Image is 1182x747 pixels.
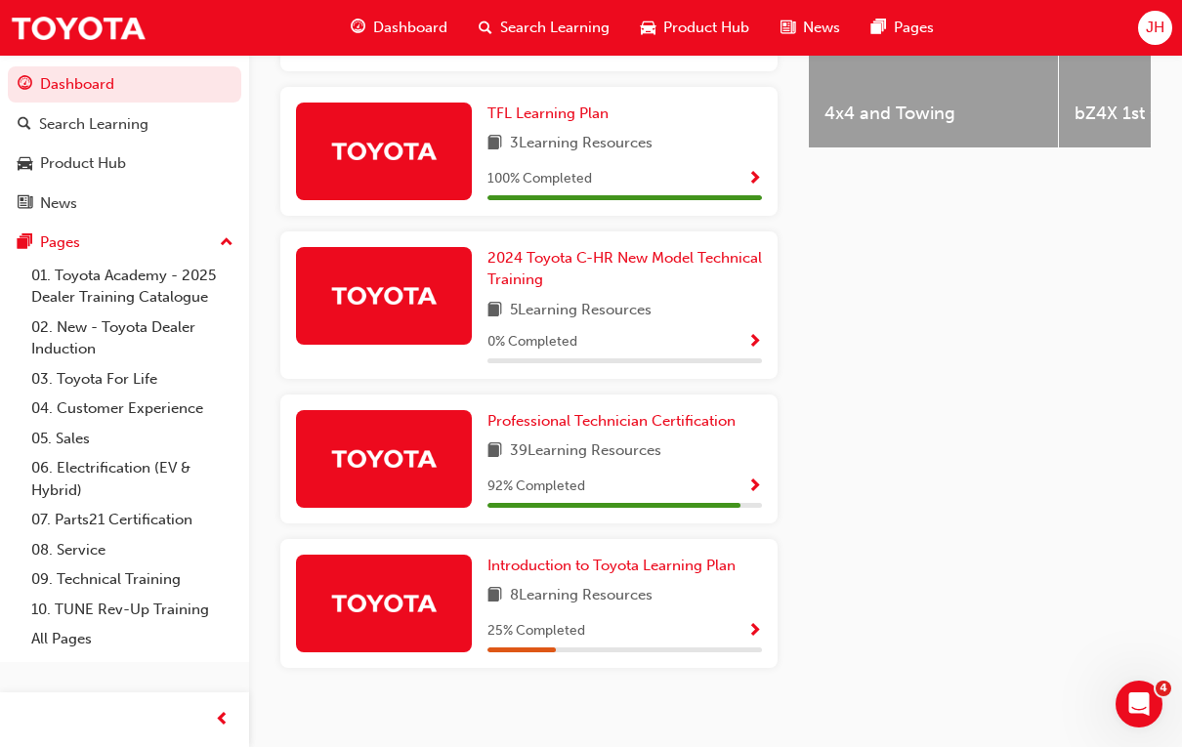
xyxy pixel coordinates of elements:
[510,584,653,608] span: 8 Learning Resources
[335,8,463,48] a: guage-iconDashboard
[23,505,241,535] a: 07. Parts21 Certification
[663,17,749,39] span: Product Hub
[330,278,438,312] img: Trak
[8,106,241,143] a: Search Learning
[747,623,762,641] span: Show Progress
[487,331,577,353] span: 0 % Completed
[8,225,241,261] button: Pages
[487,410,743,433] a: Professional Technician Certification
[1146,17,1164,39] span: JH
[747,619,762,643] button: Show Progress
[487,104,609,122] span: TFL Learning Plan
[23,535,241,565] a: 08. Service
[747,475,762,499] button: Show Progress
[1138,11,1172,45] button: JH
[487,132,502,156] span: book-icon
[781,16,795,40] span: news-icon
[23,453,241,505] a: 06. Electrification (EV & Hybrid)
[824,103,1042,125] span: 4x4 and Towing
[1156,681,1171,696] span: 4
[510,132,653,156] span: 3 Learning Resources
[487,584,502,608] span: book-icon
[487,476,585,498] span: 92 % Completed
[747,171,762,188] span: Show Progress
[500,17,610,39] span: Search Learning
[765,8,856,48] a: news-iconNews
[373,17,447,39] span: Dashboard
[23,624,241,654] a: All Pages
[803,17,840,39] span: News
[479,16,492,40] span: search-icon
[487,247,762,291] a: 2024 Toyota C-HR New Model Technical Training
[487,620,585,643] span: 25 % Completed
[23,424,241,454] a: 05. Sales
[23,394,241,424] a: 04. Customer Experience
[1116,681,1162,727] iframe: Intercom live chat
[8,186,241,222] a: News
[10,6,147,50] img: Trak
[23,312,241,364] a: 02. New - Toyota Dealer Induction
[487,412,736,430] span: Professional Technician Certification
[487,103,616,125] a: TFL Learning Plan
[8,62,241,225] button: DashboardSearch LearningProduct HubNews
[40,231,80,254] div: Pages
[871,16,886,40] span: pages-icon
[8,66,241,103] a: Dashboard
[8,145,241,182] a: Product Hub
[487,299,502,323] span: book-icon
[747,167,762,191] button: Show Progress
[510,439,661,464] span: 39 Learning Resources
[215,708,230,732] span: prev-icon
[487,555,743,577] a: Introduction to Toyota Learning Plan
[330,586,438,620] img: Trak
[463,8,625,48] a: search-iconSearch Learning
[18,155,32,173] span: car-icon
[39,113,148,136] div: Search Learning
[18,234,32,252] span: pages-icon
[747,334,762,352] span: Show Progress
[23,364,241,394] a: 03. Toyota For Life
[23,595,241,625] a: 10. TUNE Rev-Up Training
[18,76,32,94] span: guage-icon
[625,8,765,48] a: car-iconProduct Hub
[747,330,762,354] button: Show Progress
[487,168,592,190] span: 100 % Completed
[747,478,762,496] span: Show Progress
[40,152,126,175] div: Product Hub
[330,134,438,168] img: Trak
[641,16,655,40] span: car-icon
[487,249,762,289] span: 2024 Toyota C-HR New Model Technical Training
[18,195,32,213] span: news-icon
[23,261,241,312] a: 01. Toyota Academy - 2025 Dealer Training Catalogue
[220,230,233,256] span: up-icon
[23,564,241,595] a: 09. Technical Training
[894,17,934,39] span: Pages
[510,299,652,323] span: 5 Learning Resources
[330,441,438,476] img: Trak
[351,16,365,40] span: guage-icon
[487,439,502,464] span: book-icon
[856,8,950,48] a: pages-iconPages
[40,192,77,215] div: News
[18,116,31,134] span: search-icon
[487,557,736,574] span: Introduction to Toyota Learning Plan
